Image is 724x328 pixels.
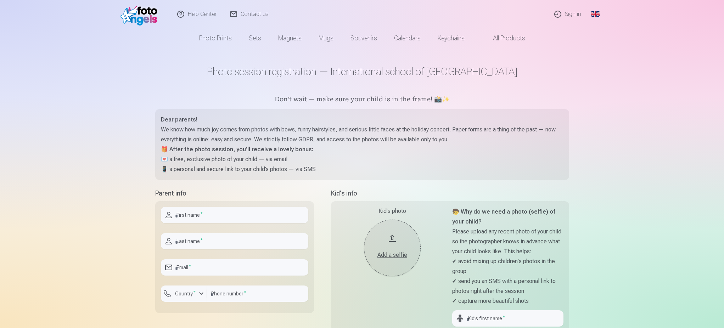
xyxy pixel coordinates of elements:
button: Country* [161,285,207,302]
strong: Dear parents! [161,116,197,123]
a: Mugs [310,28,342,48]
p: ✔ capture more beautiful shots [452,296,563,306]
a: Photo prints [191,28,240,48]
h5: Kid's info [331,188,569,198]
a: Magnets [270,28,310,48]
h1: Photo session registration — International school of [GEOGRAPHIC_DATA] [155,65,569,78]
div: Add a selfie [371,251,414,259]
a: Keychains [429,28,473,48]
strong: 🧒 Why do we need a photo (selfie) of your child? [452,208,555,225]
h5: Parent info [155,188,314,198]
p: We know how much joy comes from photos with bows, funny hairstyles, and serious little faces at t... [161,125,563,145]
label: Country [172,290,198,297]
strong: 🎁 After the photo session, you’ll receive a lovely bonus: [161,146,313,153]
a: Calendars [386,28,429,48]
a: Sets [240,28,270,48]
div: Kid's photo [337,207,448,215]
p: Please upload any recent photo of your child so the photographer knows in advance what your child... [452,227,563,256]
p: 📱 a personal and secure link to your child’s photos — via SMS [161,164,563,174]
button: Add a selfie [364,220,421,276]
a: All products [473,28,534,48]
p: 💌 a free, exclusive photo of your child — via email [161,154,563,164]
p: ✔ send you an SMS with a personal link to photos right after the session [452,276,563,296]
a: Souvenirs [342,28,386,48]
p: ✔ avoid mixing up children's photos in the group [452,256,563,276]
h5: Don’t wait — make sure your child is in the frame! 📸✨ [155,95,569,105]
img: /fa1 [120,3,161,26]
